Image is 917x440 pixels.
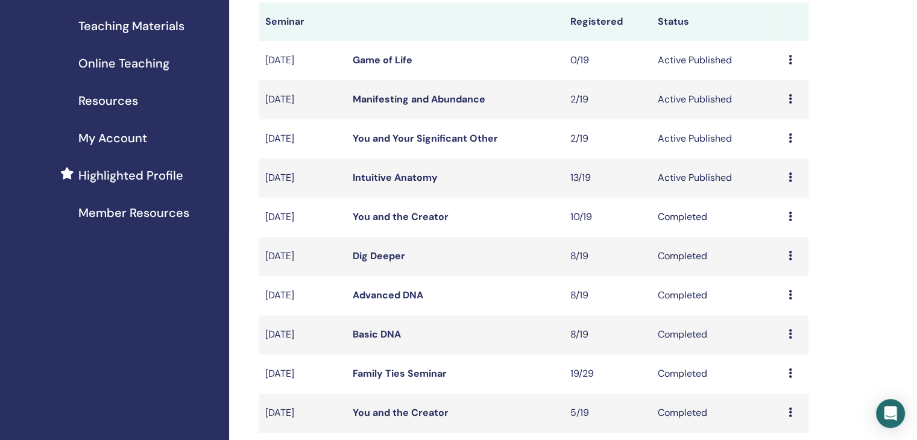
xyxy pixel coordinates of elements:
[259,276,347,315] td: [DATE]
[564,354,652,394] td: 19/29
[876,399,905,428] div: Open Intercom Messenger
[564,2,652,41] th: Registered
[564,276,652,315] td: 8/19
[78,17,184,35] span: Teaching Materials
[564,159,652,198] td: 13/19
[353,132,498,145] a: You and Your Significant Other
[353,406,449,419] a: You and the Creator
[259,41,347,80] td: [DATE]
[259,237,347,276] td: [DATE]
[353,367,447,380] a: Family Ties Seminar
[564,394,652,433] td: 5/19
[564,315,652,354] td: 8/19
[78,54,169,72] span: Online Teaching
[564,80,652,119] td: 2/19
[652,119,783,159] td: Active Published
[259,159,347,198] td: [DATE]
[564,237,652,276] td: 8/19
[652,159,783,198] td: Active Published
[353,250,405,262] a: Dig Deeper
[652,276,783,315] td: Completed
[564,119,652,159] td: 2/19
[259,119,347,159] td: [DATE]
[652,315,783,354] td: Completed
[652,2,783,41] th: Status
[652,198,783,237] td: Completed
[259,394,347,433] td: [DATE]
[259,354,347,394] td: [DATE]
[259,2,347,41] th: Seminar
[78,92,138,110] span: Resources
[652,354,783,394] td: Completed
[353,210,449,223] a: You and the Creator
[564,198,652,237] td: 10/19
[353,171,438,184] a: Intuitive Anatomy
[353,93,485,105] a: Manifesting and Abundance
[652,41,783,80] td: Active Published
[652,237,783,276] td: Completed
[353,328,401,341] a: Basic DNA
[564,41,652,80] td: 0/19
[78,204,189,222] span: Member Resources
[353,54,412,66] a: Game of Life
[259,198,347,237] td: [DATE]
[353,289,423,301] a: Advanced DNA
[652,80,783,119] td: Active Published
[652,394,783,433] td: Completed
[78,166,183,184] span: Highlighted Profile
[259,315,347,354] td: [DATE]
[259,80,347,119] td: [DATE]
[78,129,147,147] span: My Account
